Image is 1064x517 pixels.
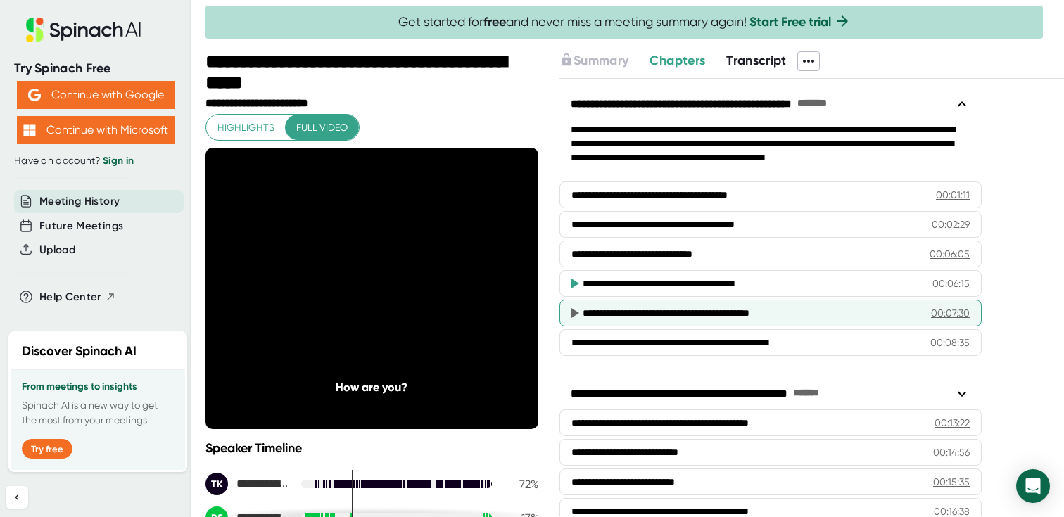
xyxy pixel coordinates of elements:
[930,336,970,350] div: 00:08:35
[398,14,851,30] span: Get started for and never miss a meeting summary again!
[39,289,116,305] button: Help Center
[103,155,134,167] a: Sign in
[206,115,286,141] button: Highlights
[483,14,506,30] b: free
[22,381,174,392] h3: From meetings to insights
[239,381,505,394] div: How are you?
[39,242,75,258] button: Upload
[285,115,359,141] button: Full video
[217,119,274,136] span: Highlights
[749,14,831,30] a: Start Free trial
[205,473,290,495] div: Thirumal Kandari
[14,155,177,167] div: Have an account?
[726,51,787,70] button: Transcript
[296,119,348,136] span: Full video
[650,53,705,68] span: Chapters
[933,445,970,459] div: 00:14:56
[14,60,177,77] div: Try Spinach Free
[932,217,970,231] div: 00:02:29
[17,116,175,144] button: Continue with Microsoft
[22,398,174,428] p: Spinach AI is a new way to get the most from your meetings
[22,342,137,361] h2: Discover Spinach AI
[205,473,228,495] div: TK
[559,51,628,70] button: Summary
[39,193,120,210] button: Meeting History
[935,416,970,430] div: 00:13:22
[574,53,628,68] span: Summary
[650,51,705,70] button: Chapters
[930,247,970,261] div: 00:06:05
[931,306,970,320] div: 00:07:30
[22,439,72,459] button: Try free
[933,475,970,489] div: 00:15:35
[932,276,970,291] div: 00:06:15
[936,188,970,202] div: 00:01:11
[28,89,41,101] img: Aehbyd4JwY73AAAAAElFTkSuQmCC
[205,440,538,456] div: Speaker Timeline
[503,478,538,491] div: 72 %
[17,81,175,109] button: Continue with Google
[39,218,123,234] button: Future Meetings
[6,486,28,509] button: Collapse sidebar
[39,289,101,305] span: Help Center
[1016,469,1050,503] div: Open Intercom Messenger
[726,53,787,68] span: Transcript
[559,51,650,71] div: Upgrade to access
